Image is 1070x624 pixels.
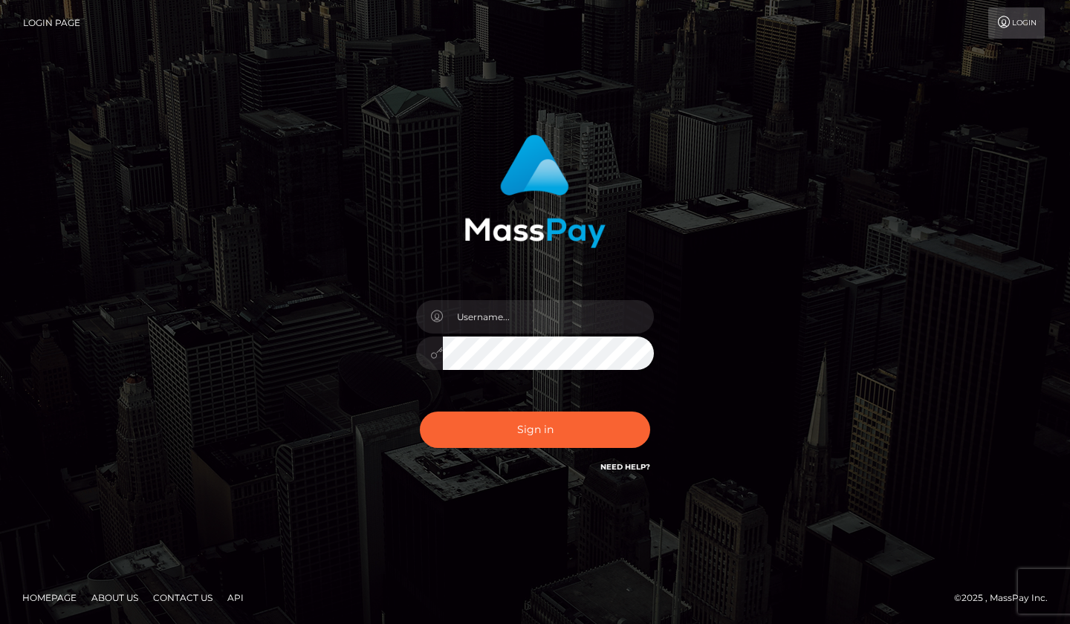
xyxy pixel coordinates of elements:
[420,412,650,448] button: Sign in
[147,586,218,609] a: Contact Us
[600,462,650,472] a: Need Help?
[221,586,250,609] a: API
[954,590,1059,606] div: © 2025 , MassPay Inc.
[85,586,144,609] a: About Us
[16,586,82,609] a: Homepage
[23,7,80,39] a: Login Page
[988,7,1045,39] a: Login
[464,134,606,248] img: MassPay Login
[443,300,654,334] input: Username...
